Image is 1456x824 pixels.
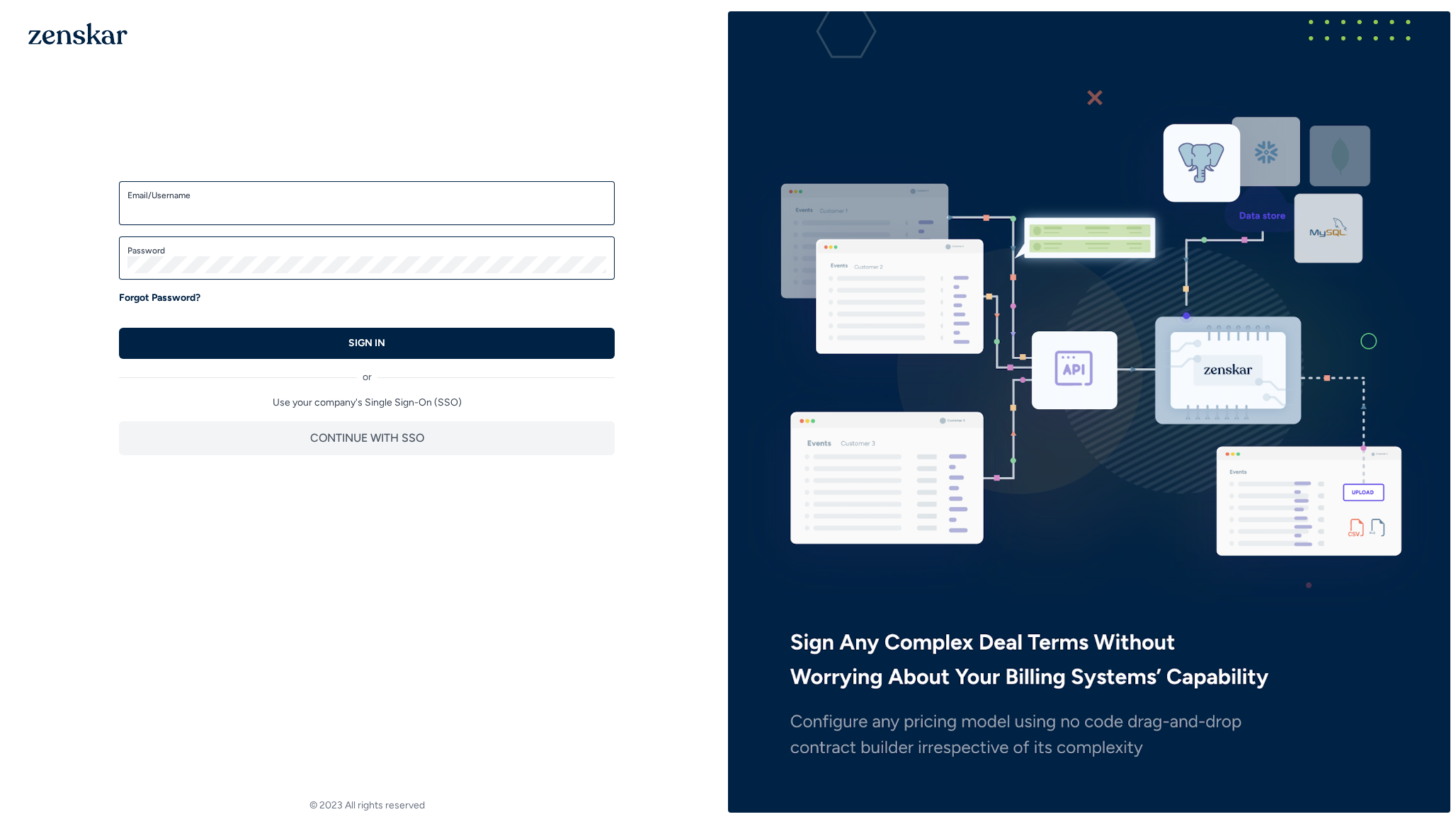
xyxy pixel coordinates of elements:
p: SIGN IN [348,336,385,350]
p: Use your company's Single Sign-On (SSO) [119,396,615,410]
img: 1OGAJ2xQqyY4LXKgY66KYq0eOWRCkrZdAb3gUhuVAqdWPZE9SRJmCz+oDMSn4zDLXe31Ii730ItAGKgCKgCCgCikA4Av8PJUP... [28,23,127,45]
button: SIGN IN [119,328,615,359]
a: Forgot Password? [119,291,200,305]
button: CONTINUE WITH SSO [119,421,615,455]
footer: © 2023 All rights reserved [6,799,728,813]
label: Email/Username [127,190,606,201]
div: or [119,359,615,384]
label: Password [127,245,606,256]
